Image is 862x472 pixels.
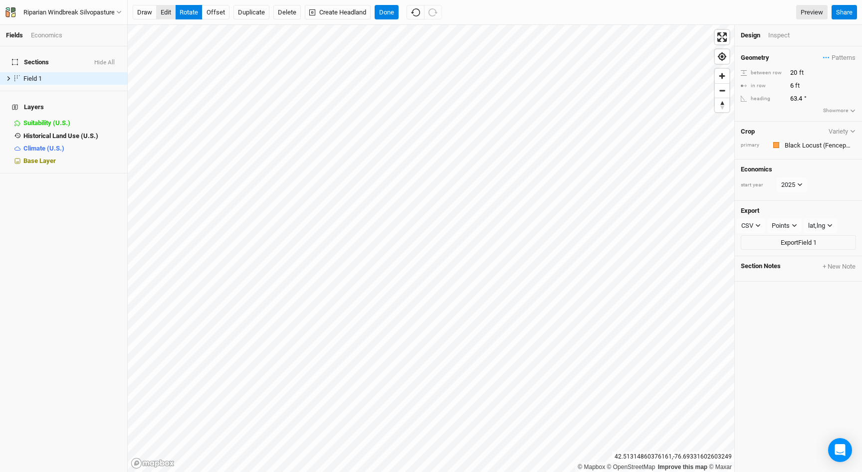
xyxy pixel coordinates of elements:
h4: Export [741,207,856,215]
button: Showmore [823,106,856,115]
h4: Economics [741,165,856,173]
div: start year [741,181,776,189]
div: Economics [31,31,62,40]
span: Climate (U.S.) [23,145,64,152]
h4: Crop [741,128,755,136]
span: Patterns [823,53,856,63]
button: draw [133,5,157,20]
div: Inspect [768,31,804,40]
button: Points [767,218,802,233]
button: edit [156,5,176,20]
span: Historical Land Use (U.S.) [23,132,98,140]
div: Field 1 [23,75,121,83]
h4: Geometry [741,54,769,62]
button: Share [832,5,857,20]
button: 2025 [777,177,807,192]
button: rotate [175,5,203,20]
div: Base Layer [23,157,121,165]
span: Sections [12,58,49,66]
span: Base Layer [23,157,56,164]
span: Zoom out [715,84,729,98]
div: Riparian Windbreak Silvopasture [23,7,115,17]
a: Fields [6,31,23,39]
div: between row [741,69,785,77]
a: OpenStreetMap [607,464,655,471]
button: Zoom in [715,69,729,83]
span: Section Notes [741,262,781,271]
div: Open Intercom Messenger [828,438,852,462]
button: Done [375,5,399,20]
button: Create Headland [305,5,371,20]
div: Climate (U.S.) [23,145,121,153]
button: Redo (^Z) [424,5,442,20]
button: Zoom out [715,83,729,98]
button: Enter fullscreen [715,30,729,44]
button: ExportField 1 [741,235,856,250]
button: Delete [273,5,301,20]
button: Reset bearing to north [715,98,729,112]
a: Preview [796,5,828,20]
div: Historical Land Use (U.S.) [23,132,121,140]
input: Black Locust (Fenceposts Only) [782,139,856,151]
div: lat,lng [808,221,825,231]
div: CSV [741,221,753,231]
div: Design [741,31,760,40]
div: primary [741,142,766,149]
button: Duplicate [233,5,269,20]
button: offset [202,5,229,20]
button: lat,lng [804,218,837,233]
button: Variety [828,128,856,135]
a: Mapbox logo [131,458,175,469]
button: Find my location [715,49,729,64]
canvas: Map [128,25,734,472]
div: 42.51314860376161 , -76.69331602603249 [612,452,734,462]
div: in row [741,82,785,90]
button: + New Note [822,262,856,271]
a: Improve this map [658,464,707,471]
a: Mapbox [578,464,605,471]
span: Suitability (U.S.) [23,119,70,127]
div: Suitability (U.S.) [23,119,121,127]
button: Riparian Windbreak Silvopasture [5,7,122,18]
h4: Layers [6,97,121,117]
button: Patterns [823,52,856,63]
div: heading [741,95,785,103]
button: Undo (^z) [407,5,425,20]
button: CSV [737,218,765,233]
div: Points [772,221,790,231]
a: Maxar [709,464,732,471]
span: Field 1 [23,75,42,82]
button: Hide All [94,59,115,66]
